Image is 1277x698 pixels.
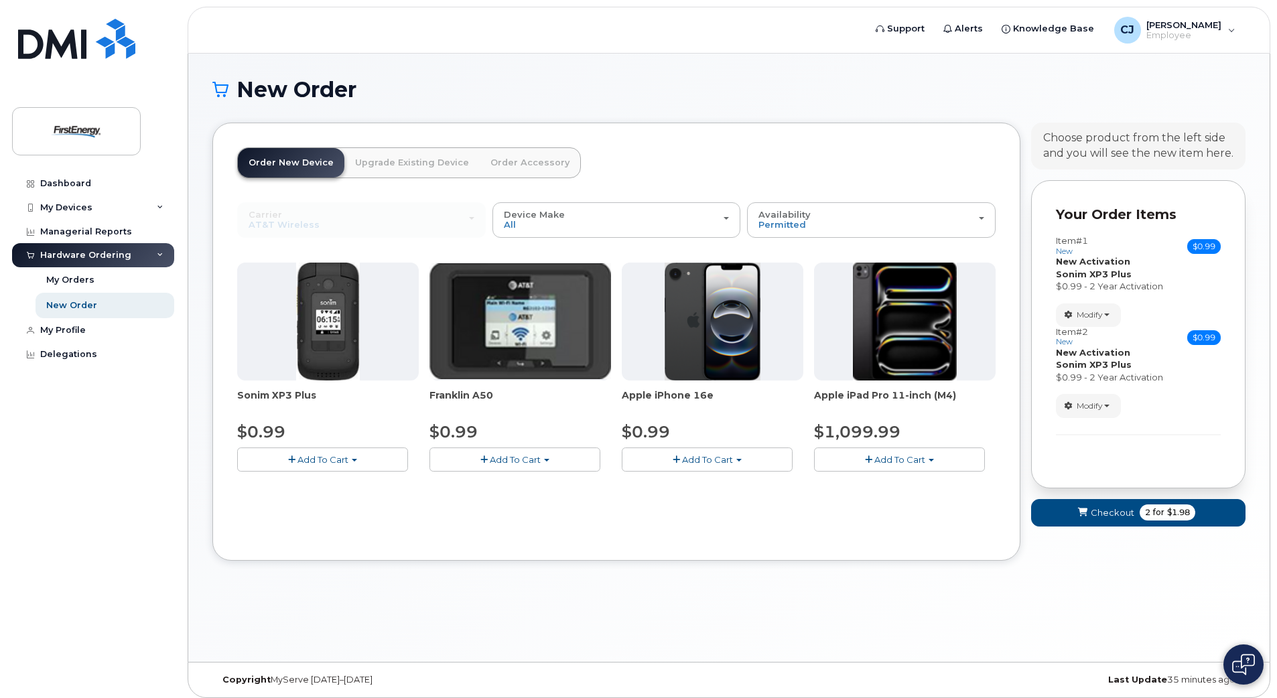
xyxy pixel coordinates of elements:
button: Modify [1056,394,1121,417]
div: MyServe [DATE]–[DATE] [212,675,557,685]
span: $1.98 [1167,506,1190,518]
strong: Copyright [222,675,271,685]
button: Device Make All [492,202,741,237]
span: Add To Cart [297,454,348,465]
div: $0.99 - 2 Year Activation [1056,371,1221,384]
span: Add To Cart [490,454,541,465]
h1: New Order [212,78,1246,101]
span: $0.99 [237,422,285,441]
span: Availability [758,209,811,220]
div: Sonim XP3 Plus [237,389,419,415]
strong: Sonim XP3 Plus [1056,269,1132,279]
button: Add To Cart [429,447,600,471]
small: new [1056,337,1073,346]
strong: Sonim XP3 Plus [1056,359,1132,370]
a: Upgrade Existing Device [344,148,480,178]
button: Checkout 2 for $1.98 [1031,499,1246,527]
button: Add To Cart [622,447,793,471]
a: Order New Device [238,148,344,178]
div: Apple iPad Pro 11-inch (M4) [814,389,996,415]
span: for [1150,506,1167,518]
div: Choose product from the left side and you will see the new item here. [1043,131,1233,161]
img: ipad_pro_11_m4.png [853,263,957,380]
span: #2 [1076,326,1088,337]
div: $0.99 - 2 Year Activation [1056,280,1221,293]
img: xp3plus.jpg [296,263,360,380]
span: $0.99 [1187,239,1221,254]
span: Modify [1077,400,1103,412]
span: Modify [1077,309,1103,321]
span: All [504,219,516,230]
h3: Item [1056,236,1088,255]
span: Device Make [504,209,565,220]
span: Add To Cart [874,454,925,465]
h3: Item [1056,327,1088,346]
div: Franklin A50 [429,389,611,415]
button: Add To Cart [237,447,408,471]
small: new [1056,247,1073,256]
button: Add To Cart [814,447,985,471]
strong: New Activation [1056,347,1130,358]
span: $1,099.99 [814,422,900,441]
img: iphone16e.png [665,263,761,380]
button: Availability Permitted [747,202,996,237]
div: Apple iPhone 16e [622,389,803,415]
span: Checkout [1091,506,1134,519]
span: #1 [1076,235,1088,246]
p: Your Order Items [1056,205,1221,224]
span: $0.99 [429,422,478,441]
span: $0.99 [1187,330,1221,345]
span: $0.99 [622,422,670,441]
img: Open chat [1232,654,1255,675]
span: 2 [1145,506,1150,518]
strong: Last Update [1108,675,1167,685]
img: franklina50.png [429,263,611,379]
strong: New Activation [1056,256,1130,267]
button: Modify [1056,303,1121,327]
a: Order Accessory [480,148,580,178]
div: 35 minutes ago [901,675,1246,685]
span: Permitted [758,219,806,230]
span: Add To Cart [682,454,733,465]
